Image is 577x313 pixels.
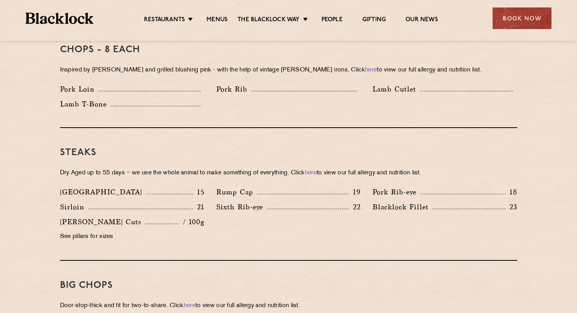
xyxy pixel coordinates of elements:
[60,201,88,212] p: Sirloin
[321,16,343,25] a: People
[26,13,93,24] img: BL_Textured_Logo-footer-cropped.svg
[60,148,517,158] h3: Steaks
[372,187,420,198] p: Pork Rib-eye
[144,16,185,25] a: Restaurants
[60,168,517,179] p: Dry Aged up to 55 days − we use the whole animal to make something of everything. Click to view o...
[372,84,420,95] p: Lamb Cutlet
[60,300,517,311] p: Door-stop-thick and fit for two-to-share. Click to view our full allergy and nutrition list.
[60,99,111,110] p: Lamb T-Bone
[493,7,551,29] div: Book Now
[60,65,517,76] p: Inspired by [PERSON_NAME] and grilled blushing pink - with the help of vintage [PERSON_NAME] iron...
[193,202,205,212] p: 21
[206,16,228,25] a: Menus
[60,84,99,95] p: Pork Loin
[179,217,205,227] p: / 100g
[506,202,517,212] p: 23
[193,187,205,197] p: 15
[506,187,517,197] p: 18
[305,170,317,176] a: here
[60,280,517,291] h3: Big Chops
[216,187,257,198] p: Rump Cap
[216,201,267,212] p: Sixth Rib-eye
[184,303,195,309] a: here
[216,84,251,95] p: Pork Rib
[405,16,438,25] a: Our News
[362,16,386,25] a: Gifting
[349,187,361,197] p: 19
[372,201,433,212] p: Blacklock Fillet
[237,16,299,25] a: The Blacklock Way
[60,187,146,198] p: [GEOGRAPHIC_DATA]
[349,202,361,212] p: 22
[60,45,517,55] h3: Chops - 8 each
[365,67,377,73] a: here
[60,216,145,227] p: [PERSON_NAME] Cuts
[60,231,205,242] p: See pillars for sizes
